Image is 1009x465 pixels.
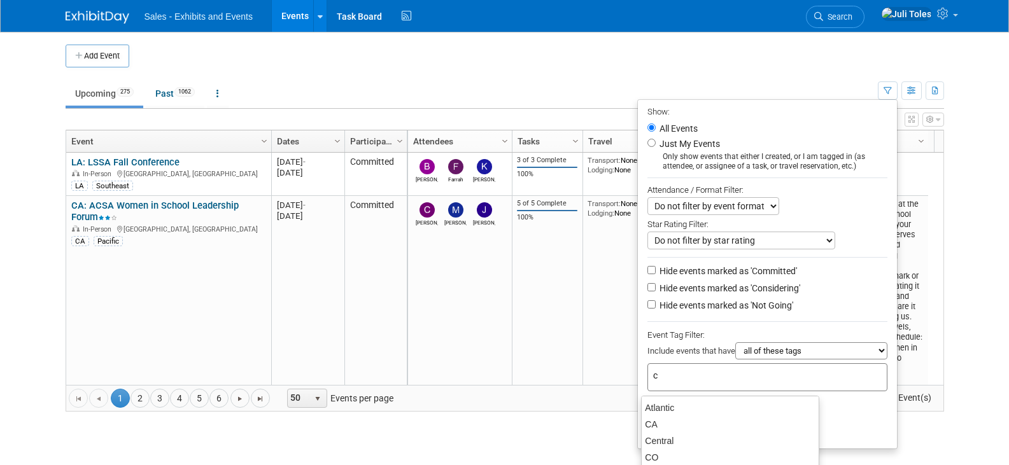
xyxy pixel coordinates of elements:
[477,159,492,174] img: Kevin Englande
[146,81,204,106] a: Past1062
[71,236,89,246] div: CA
[332,136,342,146] span: Column Settings
[277,167,339,178] div: [DATE]
[588,156,621,165] span: Transport:
[94,394,104,404] span: Go to the previous page
[517,199,577,208] div: 5 of 5 Complete
[395,136,405,146] span: Column Settings
[448,202,463,218] img: Melissa Fowler
[230,389,250,408] a: Go to the next page
[277,211,339,221] div: [DATE]
[647,103,887,119] div: Show:
[517,156,577,165] div: 3 of 3 Complete
[350,130,399,152] a: Participation
[71,130,263,152] a: Event
[657,265,797,277] label: Hide events marked as 'Committed'
[588,209,614,218] span: Lodging:
[653,369,831,382] input: Type tag and hit enter
[71,200,239,223] a: CA: ACSA Women in School Leadership Forum
[444,218,467,226] div: Melissa Fowler
[255,394,265,404] span: Go to the last page
[473,174,495,183] div: Kevin Englande
[416,218,438,226] div: Christine Lurz
[303,200,306,210] span: -
[277,156,339,167] div: [DATE]
[416,174,438,183] div: Bruce Boyet
[570,136,581,146] span: Column Settings
[588,156,665,174] div: None None
[72,170,80,176] img: In-Person Event
[806,6,864,28] a: Search
[916,136,926,146] span: Column Settings
[72,225,80,232] img: In-Person Event
[330,130,344,149] a: Column Settings
[209,389,229,408] a: 6
[92,181,133,191] div: Southeast
[111,389,130,408] span: 1
[413,130,504,152] a: Attendees
[588,130,661,152] a: Travel
[568,130,582,149] a: Column Settings
[448,159,463,174] img: Farrah Lemoine
[588,165,614,174] span: Lodging:
[259,136,269,146] span: Column Settings
[420,159,435,174] img: Bruce Boyet
[881,7,932,21] img: Juli Toles
[420,202,435,218] img: Christine Lurz
[588,199,621,208] span: Transport:
[71,156,180,168] a: LA: LSSA Fall Conference
[473,218,495,226] div: Jerika Salvador
[235,394,245,404] span: Go to the next page
[647,215,887,232] div: Star Rating Filter:
[393,130,407,149] a: Column Settings
[517,213,577,222] div: 100%
[257,130,271,149] a: Column Settings
[277,130,336,152] a: Dates
[174,87,195,97] span: 1062
[518,130,574,152] a: Tasks
[66,11,129,24] img: ExhibitDay
[657,299,793,312] label: Hide events marked as 'Not Going'
[66,45,129,67] button: Add Event
[313,394,323,404] span: select
[150,389,169,408] a: 3
[71,223,265,234] div: [GEOGRAPHIC_DATA], [GEOGRAPHIC_DATA]
[647,342,887,363] div: Include events that have
[588,199,665,218] div: None None
[69,389,88,408] a: Go to the first page
[657,282,800,295] label: Hide events marked as 'Considering'
[914,130,928,149] a: Column Settings
[271,389,406,408] span: Events per page
[66,81,143,106] a: Upcoming275
[517,170,577,179] div: 100%
[303,157,306,167] span: -
[71,168,265,179] div: [GEOGRAPHIC_DATA], [GEOGRAPHIC_DATA]
[344,196,407,398] td: Committed
[642,399,819,416] div: Atlantic
[190,389,209,408] a: 5
[344,153,407,196] td: Committed
[498,130,512,149] a: Column Settings
[277,200,339,211] div: [DATE]
[500,136,510,146] span: Column Settings
[823,12,852,22] span: Search
[477,202,492,218] img: Jerika Salvador
[83,170,115,178] span: In-Person
[89,389,108,408] a: Go to the previous page
[288,389,309,407] span: 50
[657,137,720,150] label: Just My Events
[71,181,88,191] div: LA
[131,389,150,408] a: 2
[647,328,887,342] div: Event Tag Filter:
[145,11,253,22] span: Sales - Exhibits and Events
[657,124,698,133] label: All Events
[83,225,115,233] span: In-Person
[642,416,819,433] div: CA
[116,87,134,97] span: 275
[642,433,819,449] div: Central
[73,394,83,404] span: Go to the first page
[251,389,270,408] a: Go to the last page
[647,152,887,171] div: Only show events that either I created, or I am tagged in (as attendee, or assignee of a task, or...
[444,174,467,183] div: Farrah Lemoine
[170,389,189,408] a: 4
